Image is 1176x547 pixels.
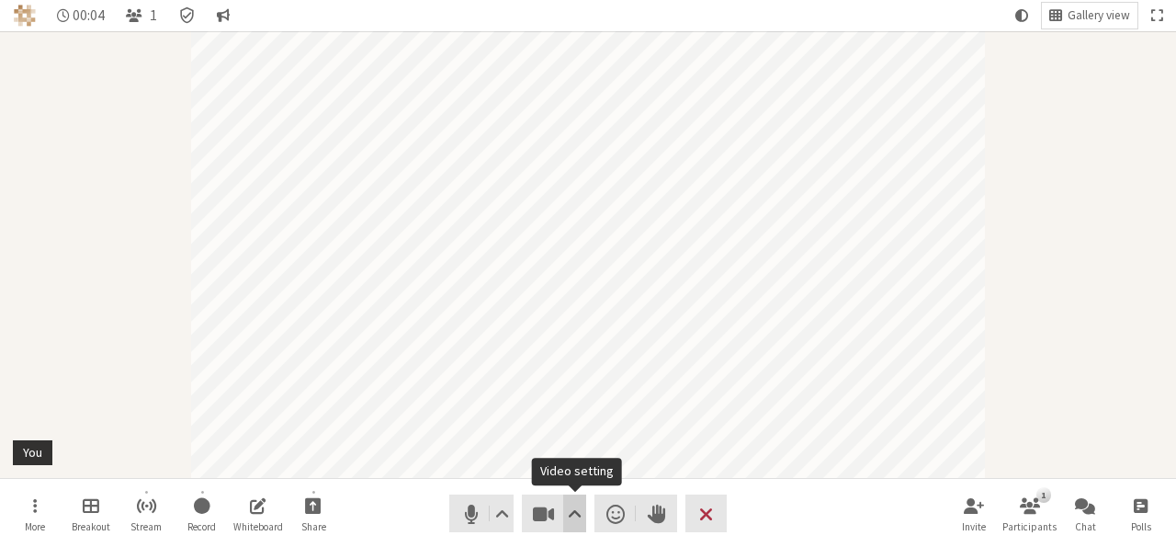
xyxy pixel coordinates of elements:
button: Audio settings [490,495,513,532]
span: Participants [1002,521,1057,532]
button: Start recording [176,489,228,539]
button: Conversation [209,3,237,28]
span: Invite [962,521,986,532]
button: Start sharing [288,489,339,539]
button: Open shared whiteboard [232,489,284,539]
button: Open menu [9,489,61,539]
button: Open chat [1059,489,1111,539]
button: Change layout [1042,3,1137,28]
span: Stream [130,521,162,532]
button: End or leave meeting [685,495,727,532]
button: Raise hand [636,495,677,532]
span: Gallery view [1068,9,1130,23]
span: 1 [150,7,157,23]
span: More [25,521,45,532]
span: Share [301,521,326,532]
div: Meeting details Encryption enabled [171,3,203,28]
button: Stop video (Alt+V) [522,495,586,532]
button: Open participant list [1004,489,1056,539]
button: Start streaming [120,489,172,539]
button: Fullscreen [1144,3,1170,28]
img: Iotum [14,5,36,27]
span: Polls [1131,521,1151,532]
button: Open poll [1115,489,1167,539]
span: Record [187,521,216,532]
div: Timer [50,3,113,28]
span: Chat [1075,521,1096,532]
div: 1 [1036,487,1050,502]
span: Whiteboard [233,521,283,532]
button: Video setting [563,495,586,532]
div: You [17,443,49,462]
button: Send a reaction [594,495,636,532]
button: Manage Breakout Rooms [65,489,117,539]
span: 00:04 [73,7,105,23]
button: Using system theme [1008,3,1035,28]
button: Mute (Alt+A) [449,495,514,532]
button: Open participant list [119,3,164,28]
button: Invite participants (Alt+I) [948,489,1000,539]
span: Breakout [72,521,110,532]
